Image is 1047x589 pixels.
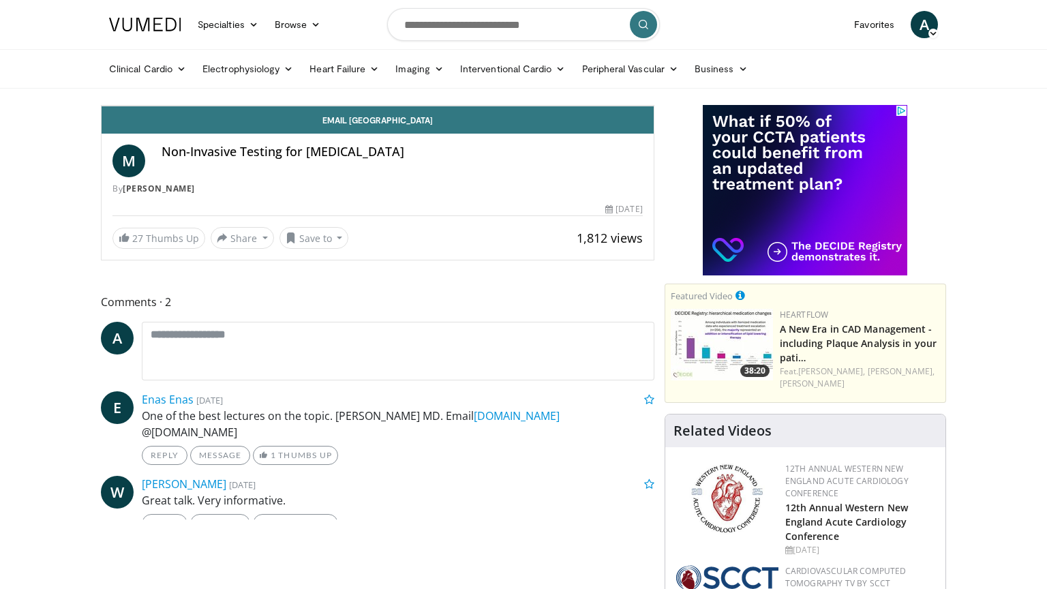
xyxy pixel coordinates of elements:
a: A [911,11,938,38]
a: [PERSON_NAME] [780,378,845,389]
a: Cardiovascular Computed Tomography TV by SCCT [785,565,907,589]
span: 1 [271,450,276,460]
a: W [101,476,134,509]
a: Message [190,446,250,465]
div: [DATE] [785,544,935,556]
a: Heartflow [780,309,829,320]
span: 38:20 [740,365,770,377]
span: 27 [132,232,143,245]
iframe: Advertisement [703,105,907,275]
a: Peripheral Vascular [574,55,686,82]
div: Feat. [780,365,940,390]
a: [PERSON_NAME], [798,365,865,377]
h4: Non-Invasive Testing for [MEDICAL_DATA] [162,145,643,160]
a: Message [190,514,250,533]
a: 38:20 [671,309,773,380]
input: Search topics, interventions [387,8,660,41]
div: By [112,183,643,195]
a: 12th Annual Western New England Acute Cardiology Conference [785,463,909,499]
p: Great talk. Very informative. [142,492,654,509]
small: [DATE] [229,479,256,491]
a: M [112,145,145,177]
p: One of the best lectures on the topic. [PERSON_NAME] MD. Email @[DOMAIN_NAME] [142,408,654,440]
a: Reply [142,446,187,465]
small: Featured Video [671,290,733,302]
span: 1,812 views [577,230,643,246]
button: Share [211,227,274,249]
a: A New Era in CAD Management - including Plaque Analysis in your pati… [780,322,937,364]
a: Electrophysiology [194,55,301,82]
button: Save to [279,227,349,249]
a: 27 Thumbs Up [112,228,205,249]
a: Business [686,55,756,82]
span: Comments 2 [101,293,654,311]
small: [DATE] [196,394,223,406]
a: Imaging [387,55,452,82]
a: Reply [142,514,187,533]
img: 738d0e2d-290f-4d89-8861-908fb8b721dc.150x105_q85_crop-smart_upscale.jpg [671,309,773,380]
a: Enas Enas [142,392,194,407]
a: Interventional Cardio [452,55,574,82]
a: [PERSON_NAME] [123,183,195,194]
img: 0954f259-7907-4053-a817-32a96463ecc8.png.150x105_q85_autocrop_double_scale_upscale_version-0.2.png [689,463,765,534]
a: 1 Thumbs Up [253,514,338,533]
a: [PERSON_NAME] [142,477,226,492]
a: Favorites [846,11,902,38]
a: Browse [267,11,329,38]
a: Heart Failure [301,55,387,82]
h4: Related Videos [673,423,772,439]
a: 1 Thumbs Up [253,446,338,465]
a: [DOMAIN_NAME] [474,408,560,423]
a: 12th Annual Western New England Acute Cardiology Conference [785,501,908,543]
a: Email [GEOGRAPHIC_DATA] [102,106,654,134]
div: [DATE] [605,203,642,215]
a: Specialties [189,11,267,38]
img: VuMedi Logo [109,18,181,31]
a: [PERSON_NAME], [868,365,935,377]
a: Clinical Cardio [101,55,194,82]
a: E [101,391,134,424]
span: 1 [271,518,276,528]
a: A [101,322,134,354]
